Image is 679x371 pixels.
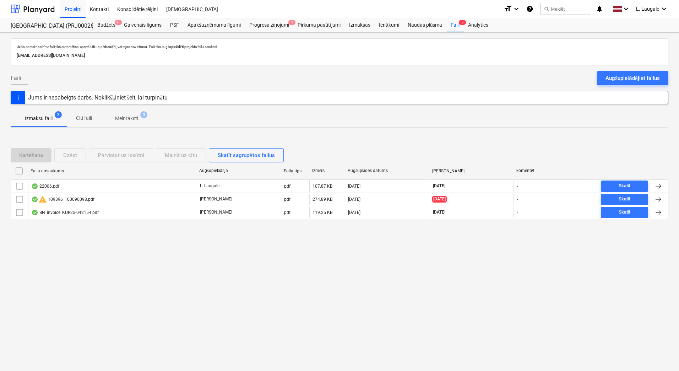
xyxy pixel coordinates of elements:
[140,111,147,118] span: 3
[31,210,99,215] div: BN_invoice_KUR25-042154.pdf
[120,18,166,32] a: Galvenais līgums
[601,181,648,192] button: Skatīt
[517,197,518,202] div: -
[348,197,360,202] div: [DATE]
[284,168,306,173] div: Faila tips
[284,184,290,189] div: pdf
[432,168,511,173] div: [PERSON_NAME]
[31,195,94,204] div: 109396_100090098.pdf
[597,71,668,85] button: Augšupielādējiet failus
[293,18,345,32] a: Pirkuma pasūtījumi
[459,20,466,25] span: 3
[432,196,447,203] span: [DATE]
[115,20,122,25] span: 9+
[200,196,232,202] p: [PERSON_NAME]
[403,18,447,32] a: Naudas plūsma
[245,18,293,32] a: Progresa ziņojumi1
[432,209,446,215] span: [DATE]
[31,197,38,202] div: OCR pabeigts
[199,168,278,173] div: Augšupielādēja
[348,184,360,189] div: [DATE]
[55,111,62,118] span: 3
[17,44,662,49] p: Uz šo adresi nosūtītie faili tiks automātiski apstrādāti un pārbaudīti, vai tajos nav vīrusu. Fai...
[348,168,427,173] div: Augšuplādes datums
[11,74,21,82] span: Faili
[446,18,464,32] div: Faili
[28,94,168,101] div: Jums ir nepabeigts darbs. Noklikšķiniet šeit, lai turpinātu
[312,168,342,173] div: Izmērs
[288,20,295,25] span: 1
[31,183,38,189] div: OCR pabeigts
[643,337,679,371] iframe: Chat Widget
[517,210,518,215] div: -
[284,197,290,202] div: pdf
[601,207,648,218] button: Skatīt
[601,194,648,205] button: Skatīt
[619,208,631,216] div: Skatīt
[313,210,332,215] div: 119.25 KB
[432,183,446,189] span: [DATE]
[17,52,662,59] p: [EMAIL_ADDRESS][DOMAIN_NAME]
[345,18,375,32] a: Izmaksas
[115,115,138,122] p: Melnraksti
[75,114,92,122] p: Citi faili
[200,183,219,189] p: L. Laugale
[516,168,595,173] div: komentēt
[619,182,631,190] div: Skatīt
[245,18,293,32] div: Progresa ziņojumi
[31,183,59,189] div: 22006.pdf
[218,151,275,160] div: Skatīt sagrupētos failus
[619,195,631,203] div: Skatīt
[464,18,493,32] a: Analytics
[284,210,290,215] div: pdf
[375,18,403,32] a: Ienākumi
[166,18,183,32] a: PSF
[605,74,660,83] div: Augšupielādējiet failus
[38,195,47,204] span: warning
[348,210,360,215] div: [DATE]
[200,209,232,215] p: [PERSON_NAME]
[446,18,464,32] a: Faili3
[209,148,284,162] button: Skatīt sagrupētos failus
[313,197,332,202] div: 274.89 KB
[25,115,53,122] p: Izmaksu faili
[11,22,85,30] div: [GEOGRAPHIC_DATA] (PRJ0002627, K-1 un K-2(2.kārta) 2601960
[313,184,332,189] div: 107.87 KB
[93,18,120,32] div: Budžets
[31,168,194,173] div: Faila nosaukums
[517,184,518,189] div: -
[31,210,38,215] div: OCR pabeigts
[183,18,245,32] a: Apakšuzņēmuma līgumi
[93,18,120,32] a: Budžets9+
